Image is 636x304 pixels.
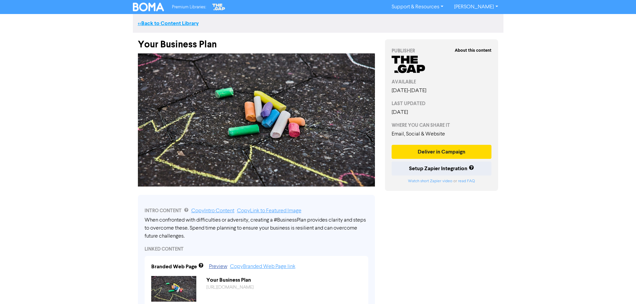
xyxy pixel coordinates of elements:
a: <<Back to Content Library [138,20,199,27]
a: [PERSON_NAME] [449,2,503,12]
div: When confronted with difficulties or adversity, creating a #BusinessPlan provides clarity and ste... [145,216,368,240]
a: Support & Resources [386,2,449,12]
div: LAST UPDATED [392,100,492,107]
div: AVAILABLE [392,78,492,85]
div: INTRO CONTENT [145,207,368,215]
div: WHERE YOU CAN SHARE IT [392,122,492,129]
a: Preview [209,264,227,269]
button: Deliver in Campaign [392,145,492,159]
span: Premium Libraries: [172,5,206,9]
a: Copy Intro Content [191,208,234,214]
a: [URL][DOMAIN_NAME] [206,285,254,290]
iframe: Chat Widget [603,272,636,304]
div: or [392,178,492,184]
img: BOMA Logo [133,3,164,11]
div: Your Business Plan [201,276,367,284]
img: The Gap [211,3,226,11]
button: Setup Zapier Integration [392,162,492,176]
a: Copy Branded Web Page link [230,264,295,269]
strong: About this content [455,48,491,53]
div: Your Business Plan [138,33,375,50]
div: [DATE] - [DATE] [392,87,492,95]
div: PUBLISHER [392,47,492,54]
a: read FAQ [458,179,475,183]
div: LINKED CONTENT [145,246,368,253]
div: https://public2.bomamarketing.com/cp/6LKJ3xx3vbhaftfPHo3NZA?sa=G2ZpFjF3 [201,284,367,291]
div: Email, Social & Website [392,130,492,138]
div: Branded Web Page [151,263,197,271]
div: [DATE] [392,108,492,116]
a: Copy Link to Featured Image [237,208,301,214]
a: Watch short Zapier video [408,179,452,183]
